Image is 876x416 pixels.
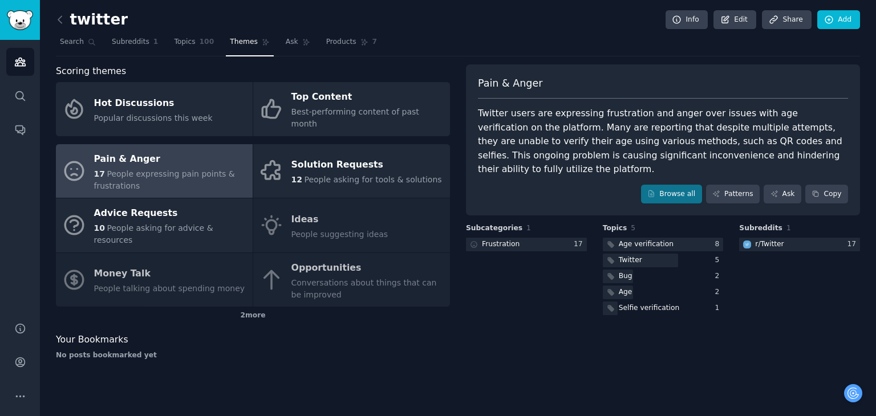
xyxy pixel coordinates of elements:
a: Add [817,10,860,30]
a: Age2 [603,286,724,300]
img: GummySearch logo [7,10,33,30]
a: Ask [764,185,801,204]
span: 12 [291,175,302,184]
span: 1 [786,224,791,232]
a: Themes [226,33,274,56]
a: Share [762,10,811,30]
span: 10 [94,223,105,233]
div: Age verification [619,239,674,250]
span: Search [60,37,84,47]
div: Top Content [291,88,444,107]
a: Browse all [641,185,702,204]
span: 7 [372,37,378,47]
button: Copy [805,185,848,204]
a: Topics100 [170,33,218,56]
a: Bug2 [603,270,724,284]
div: Twitter users are expressing frustration and anger over issues with age verification on the platf... [478,107,848,177]
span: 5 [631,224,635,232]
a: Pain & Anger17People expressing pain points & frustrations [56,144,253,198]
div: Selfie verification [619,303,680,313]
div: Hot Discussions [94,94,213,112]
a: Frustration17 [466,238,587,252]
div: Age [619,287,632,297]
div: Twitter [619,255,642,266]
span: Products [326,37,356,47]
div: 2 more [56,307,450,325]
div: 8 [715,239,724,250]
div: No posts bookmarked yet [56,350,450,361]
a: Ask [282,33,314,56]
span: Subcategories [466,223,522,234]
span: Subreddits [112,37,149,47]
span: Best-performing content of past month [291,107,419,128]
a: Products7 [322,33,381,56]
div: 2 [715,287,724,297]
div: Bug [619,271,632,282]
div: 2 [715,271,724,282]
span: Pain & Anger [478,76,542,91]
a: Hot DiscussionsPopular discussions this week [56,82,253,136]
a: Age verification8 [603,238,724,252]
div: Pain & Anger [94,150,247,168]
a: Subreddits1 [108,33,162,56]
a: Info [666,10,708,30]
span: Topics [174,37,195,47]
span: Themes [230,37,258,47]
div: Solution Requests [291,156,442,174]
div: Frustration [482,239,520,250]
span: 1 [153,37,159,47]
div: r/ Twitter [755,239,784,250]
a: Twitterr/Twitter17 [739,238,860,252]
a: Top ContentBest-performing content of past month [253,82,450,136]
span: 1 [526,224,531,232]
div: Advice Requests [94,205,247,223]
span: Ask [286,37,298,47]
span: 17 [94,169,105,178]
span: People asking for advice & resources [94,223,213,244]
a: Twitter5 [603,254,724,268]
a: Solution Requests12People asking for tools & solutions [253,144,450,198]
div: 17 [574,239,587,250]
span: Popular discussions this week [94,113,213,123]
a: Patterns [706,185,760,204]
span: Scoring themes [56,64,126,79]
a: Search [56,33,100,56]
img: Twitter [743,240,751,248]
div: 5 [715,255,724,266]
div: 1 [715,303,724,313]
span: 100 [200,37,214,47]
a: Advice Requests10People asking for advice & resources [56,198,253,252]
a: Edit [713,10,756,30]
span: Subreddits [739,223,782,234]
span: Your Bookmarks [56,333,128,347]
div: 17 [847,239,860,250]
h2: twitter [56,11,128,29]
a: Selfie verification1 [603,301,724,316]
span: People expressing pain points & frustrations [94,169,235,190]
span: Topics [603,223,627,234]
span: People asking for tools & solutions [304,175,441,184]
